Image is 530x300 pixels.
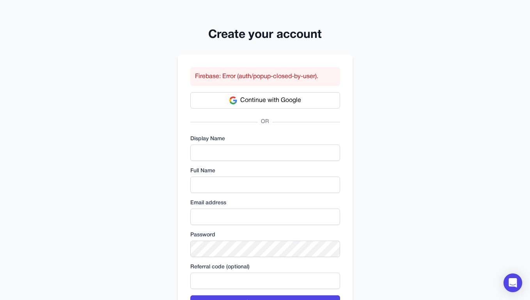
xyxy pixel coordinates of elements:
label: Referral code (optional) [190,263,340,271]
button: Continue with Google [190,92,340,109]
div: Open Intercom Messenger [503,273,522,292]
img: Google [229,96,237,104]
label: Display Name [190,135,340,143]
label: Full Name [190,167,340,175]
label: Password [190,231,340,239]
span: OR [258,118,272,126]
span: Continue with Google [240,96,301,105]
h2: Create your account [178,28,353,42]
label: Email address [190,199,340,207]
div: Firebase: Error (auth/popup-closed-by-user). [190,67,340,86]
